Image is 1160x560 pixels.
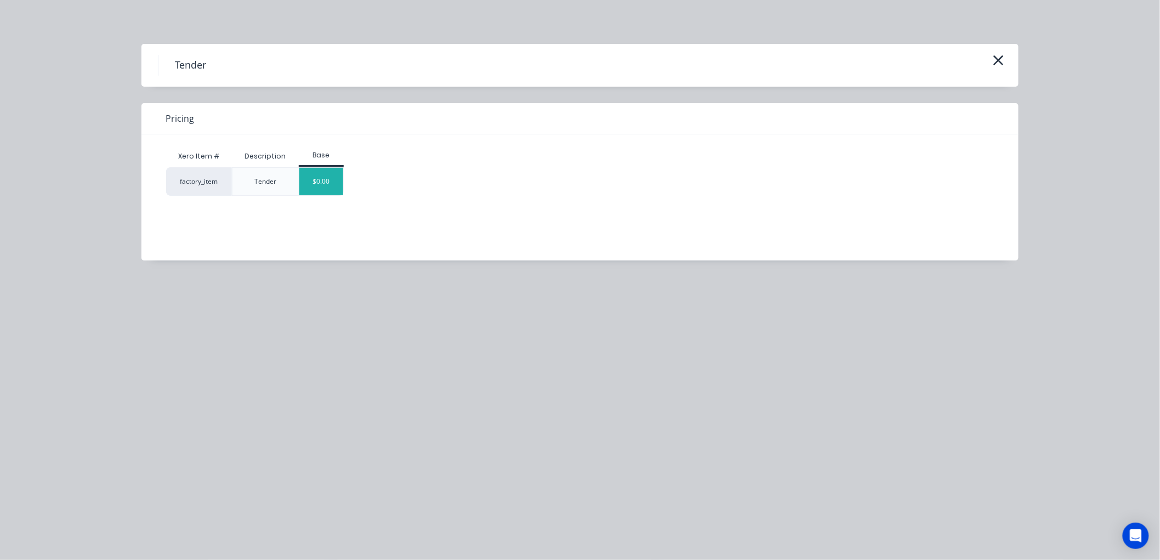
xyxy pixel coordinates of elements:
[299,150,344,160] div: Base
[254,177,276,186] div: Tender
[1123,523,1149,549] div: Open Intercom Messenger
[158,55,223,76] h4: Tender
[166,145,232,167] div: Xero Item #
[236,143,294,170] div: Description
[166,167,232,196] div: factory_item
[166,112,194,125] span: Pricing
[299,168,344,195] div: $0.00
